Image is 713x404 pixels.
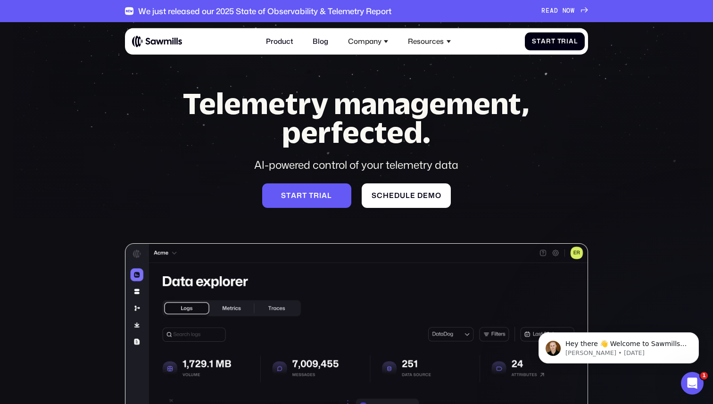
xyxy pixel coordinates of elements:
a: Blog [307,32,334,51]
span: o [435,191,441,200]
div: Company [348,37,381,46]
span: h [383,191,389,200]
span: a [291,191,297,200]
div: AI-powered control of your telemetry data [167,157,546,173]
span: S [281,191,286,200]
span: D [554,7,558,15]
a: Product [260,32,298,51]
span: E [546,7,550,15]
span: i [319,191,322,200]
span: l [327,191,332,200]
span: T [557,38,562,45]
span: R [541,7,546,15]
span: e [389,191,394,200]
iframe: Intercom live chat [681,372,704,395]
span: u [400,191,406,200]
span: e [410,191,415,200]
span: a [569,38,574,45]
span: d [417,191,423,200]
a: READNOW [541,7,588,15]
span: d [394,191,400,200]
span: e [423,191,428,200]
span: t [551,38,555,45]
span: A [550,7,554,15]
div: Resources [403,32,456,51]
div: We just released our 2025 State of Observability & Telemetry Report [138,6,391,16]
span: N [563,7,567,15]
span: W [571,7,575,15]
span: t [309,191,314,200]
span: t [286,191,291,200]
span: m [428,191,435,200]
h1: Telemetry management, perfected. [167,89,546,147]
p: Message from Winston, sent 6w ago [41,36,163,45]
span: t [537,38,541,45]
a: Starttrial [262,183,351,208]
span: S [532,38,537,45]
div: Resources [408,37,444,46]
div: Company [343,32,394,51]
span: r [297,191,302,200]
span: r [561,38,566,45]
span: c [377,191,383,200]
span: t [302,191,307,200]
span: l [406,191,410,200]
a: StartTrial [525,33,585,51]
a: Scheduledemo [362,183,451,208]
span: S [372,191,377,200]
span: i [566,38,569,45]
span: a [541,38,546,45]
span: l [574,38,578,45]
span: O [566,7,571,15]
span: a [322,191,327,200]
span: r [546,38,551,45]
span: Hey there 👋 Welcome to Sawmills. The smart telemetry management platform that solves cost, qualit... [41,27,162,82]
iframe: Intercom notifications message [524,313,713,379]
span: r [314,191,319,200]
span: 1 [700,372,708,379]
